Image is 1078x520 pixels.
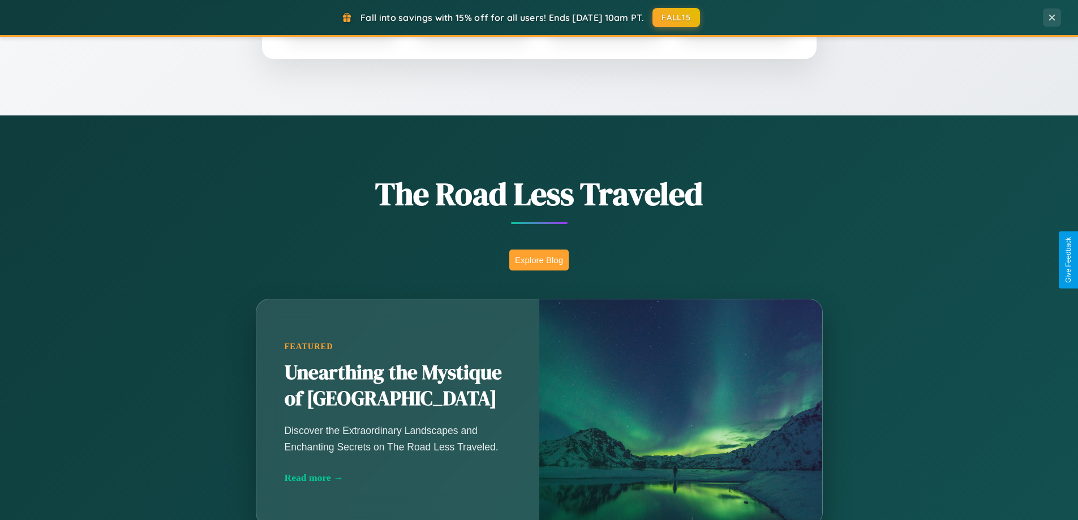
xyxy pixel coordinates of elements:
div: Featured [285,342,511,351]
div: Read more → [285,472,511,484]
span: Fall into savings with 15% off for all users! Ends [DATE] 10am PT. [360,12,644,23]
h2: Unearthing the Mystique of [GEOGRAPHIC_DATA] [285,360,511,412]
h1: The Road Less Traveled [200,172,879,216]
button: Explore Blog [509,250,569,270]
p: Discover the Extraordinary Landscapes and Enchanting Secrets on The Road Less Traveled. [285,423,511,454]
button: FALL15 [652,8,700,27]
div: Give Feedback [1064,237,1072,283]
